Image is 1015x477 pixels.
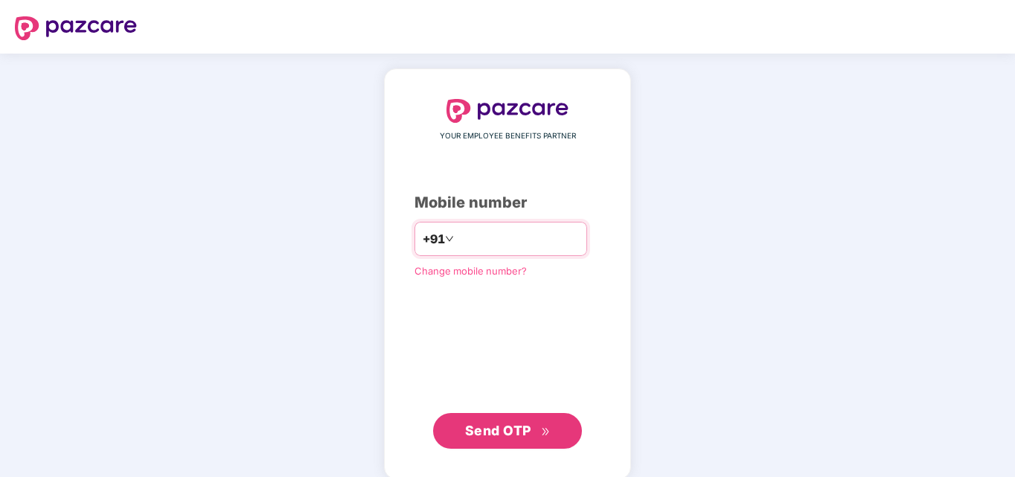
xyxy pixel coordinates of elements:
[433,413,582,449] button: Send OTPdouble-right
[423,230,445,249] span: +91
[414,265,527,277] a: Change mobile number?
[446,99,569,123] img: logo
[440,130,576,142] span: YOUR EMPLOYEE BENEFITS PARTNER
[15,16,137,40] img: logo
[445,234,454,243] span: down
[465,423,531,438] span: Send OTP
[541,427,551,437] span: double-right
[414,191,601,214] div: Mobile number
